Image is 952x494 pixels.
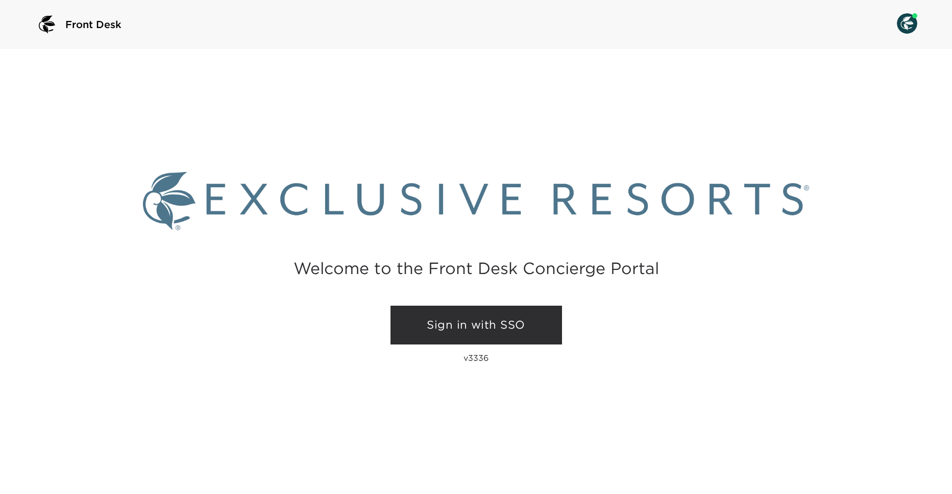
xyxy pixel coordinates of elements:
[35,12,59,37] img: logo
[390,306,562,344] a: Sign in with SSO
[65,17,121,32] span: Front Desk
[143,172,810,230] img: Exclusive Resorts logo
[463,353,489,363] p: v3336
[294,260,659,276] h2: Welcome to the Front Desk Concierge Portal
[897,13,917,34] img: User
